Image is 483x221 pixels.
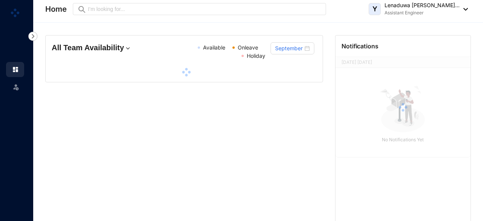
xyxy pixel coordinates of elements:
[6,62,24,77] li: Home
[247,53,265,59] span: Holiday
[372,6,377,12] span: Y
[275,44,303,53] input: Select month
[385,9,460,17] p: Assistant Engineer
[124,45,132,52] img: dropdown.780994ddfa97fca24b89f58b1de131fa.svg
[28,32,37,41] img: nav-icon-right.af6afadce00d159da59955279c43614e.svg
[45,4,67,14] p: Home
[385,2,460,9] p: Lenaduwa [PERSON_NAME]...
[341,42,378,51] p: Notifications
[460,8,468,11] img: dropdown-black.8e83cc76930a90b1a4fdb6d089b7bf3a.svg
[88,5,321,13] input: I’m looking for...
[12,66,19,73] img: home.c6720e0a13eba0172344.svg
[203,44,225,51] span: Available
[52,42,140,53] h4: All Team Availability
[238,44,258,51] span: Onleave
[12,83,20,91] img: leave-unselected.2934df6273408c3f84d9.svg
